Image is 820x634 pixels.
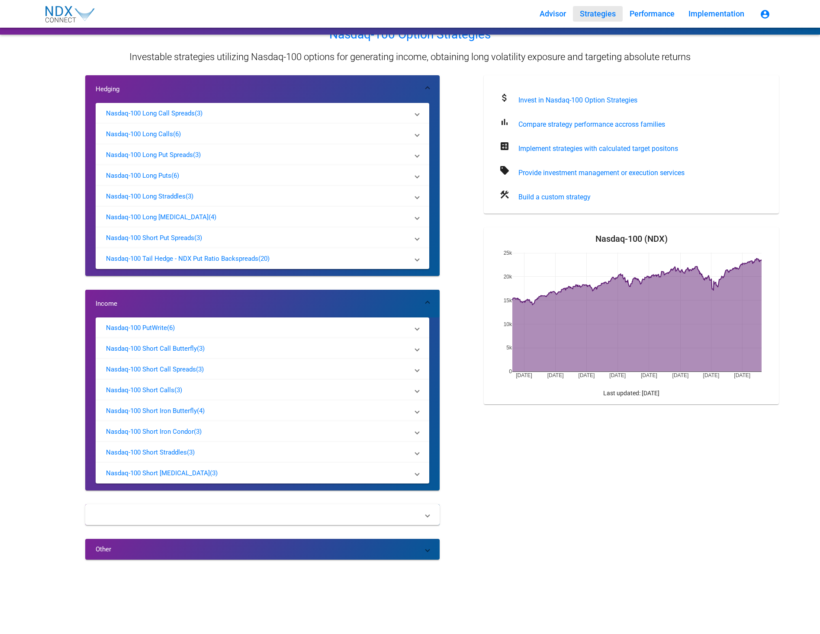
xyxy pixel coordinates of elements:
[106,171,171,180] p: Nasdaq-100 Long Puts
[167,323,175,332] p: (6)
[106,234,194,242] p: Nasdaq-100 Short Put Spreads
[573,6,623,22] button: Strategies
[85,103,440,276] div: Hedging
[210,469,218,477] p: (3)
[96,248,429,269] mat-expansion-panel-header: Nasdaq-100 Tail Hedge - NDX Put Ratio Backspreads(20)
[329,30,491,39] p: Nasdaq-100 Option Strategies
[106,192,186,201] p: Nasdaq-100 Long Straddles
[540,9,566,18] span: Advisor
[498,115,511,129] mat-icon: bar_chart
[193,150,201,159] p: (3)
[518,120,765,129] div: Compare strategy performance accross families
[595,234,668,243] mat-card-title: Nasdaq-100 (NDX)
[173,130,181,138] p: (6)
[106,469,210,477] p: Nasdaq-100 Short [MEDICAL_DATA]
[96,380,429,400] mat-expansion-panel-header: Nasdaq-100 Short Calls(3)
[106,365,196,374] p: Nasdaq-100 Short Call Spreads
[96,510,419,519] mat-panel-title: Absolute Return
[518,96,765,105] div: Invest in Nasdaq-100 Option Strategies
[96,144,429,165] mat-expansion-panel-header: Nasdaq-100 Long Put Spreads(3)
[106,150,193,159] p: Nasdaq-100 Long Put Spreads
[682,6,751,22] button: Implementation
[498,139,511,153] mat-icon: calculate
[197,344,205,353] p: (3)
[580,9,616,18] span: Strategies
[96,421,429,442] mat-expansion-panel-header: Nasdaq-100 Short Iron Condor(3)
[96,400,429,421] mat-expansion-panel-header: Nasdaq-100 Short Iron Butterfly(4)
[106,130,173,138] p: Nasdaq-100 Long Calls
[85,75,440,103] mat-expansion-panel-header: Hedging
[96,463,429,484] mat-expansion-panel-header: Nasdaq-100 Short [MEDICAL_DATA](3)
[129,53,691,61] p: Investable strategies utilizing Nasdaq-100 options for generating income, obtaining long volatili...
[209,213,216,221] p: (4)
[106,323,167,332] p: Nasdaq-100 PutWrite
[518,169,765,177] div: Provide investment management or execution services
[518,193,765,202] div: Build a custom strategy
[85,290,440,317] mat-expansion-panel-header: Income
[85,539,440,560] mat-expansion-panel-header: Other
[41,2,98,26] img: NDX_Connect_Logo-01.svg
[171,171,179,180] p: (6)
[96,165,429,186] mat-expansion-panel-header: Nasdaq-100 Long Puts(6)
[96,207,429,227] mat-expansion-panel-header: Nasdaq-100 Long [MEDICAL_DATA](4)
[96,186,429,207] mat-expansion-panel-header: Nasdaq-100 Long Straddles(3)
[174,386,182,394] p: (3)
[106,109,195,118] p: Nasdaq-100 Long Call Spreads
[518,144,765,153] div: Implement strategies with calculated target positons
[96,103,429,124] mat-expansion-panel-header: Nasdaq-100 Long Call Spreads(3)
[533,6,573,22] button: Advisor
[498,163,511,177] mat-icon: sell
[194,234,202,242] p: (3)
[195,109,203,118] p: (3)
[106,344,197,353] p: Nasdaq-100 Short Call Butterfly
[623,6,682,22] button: Performance
[197,407,205,415] p: (4)
[630,9,675,18] span: Performance
[96,545,419,554] mat-panel-title: Other
[96,338,429,359] mat-expansion-panel-header: Nasdaq-100 Short Call Butterfly(3)
[760,9,770,19] mat-icon: account_circle
[96,442,429,463] mat-expansion-panel-header: Nasdaq-100 Short Straddles(3)
[187,448,195,457] p: (3)
[106,448,187,457] p: Nasdaq-100 Short Straddles
[194,427,202,436] p: (3)
[498,91,511,105] mat-icon: attach_money
[498,188,511,202] mat-icon: construction
[106,254,258,263] p: Nasdaq-100 Tail Hedge - NDX Put Ratio Backspreads
[196,365,204,374] p: (3)
[186,192,193,201] p: (3)
[688,9,744,18] span: Implementation
[106,213,209,221] p: Nasdaq-100 Long [MEDICAL_DATA]
[96,359,429,380] mat-expansion-panel-header: Nasdaq-100 Short Call Spreads(3)
[85,504,440,525] mat-expansion-panel-header: Absolute Return
[96,124,429,144] mat-expansion-panel-header: Nasdaq-100 Long Calls(6)
[96,85,419,93] mat-panel-title: Hedging
[106,386,174,394] p: Nasdaq-100 Short Calls
[96,317,429,338] mat-expansion-panel-header: Nasdaq-100 PutWrite(6)
[491,389,772,397] div: Last updated: [DATE]
[106,407,197,415] p: Nasdaq-100 Short Iron Butterfly
[106,427,194,436] p: Nasdaq-100 Short Iron Condor
[258,254,270,263] p: (20)
[96,227,429,248] mat-expansion-panel-header: Nasdaq-100 Short Put Spreads(3)
[96,299,419,308] mat-panel-title: Income
[85,317,440,490] div: Income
